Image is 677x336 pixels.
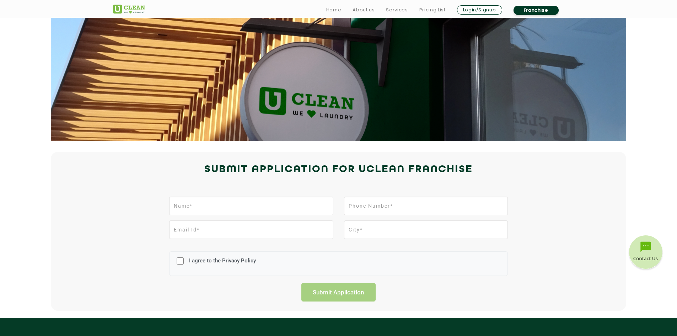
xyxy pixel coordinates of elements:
[187,257,256,271] label: I agree to the Privacy Policy
[628,235,663,271] img: contact-btn
[113,5,145,14] img: UClean Laundry and Dry Cleaning
[326,6,342,14] a: Home
[514,6,559,15] a: Franchise
[419,6,446,14] a: Pricing List
[344,197,508,215] input: Phone Number*
[457,5,502,15] a: Login/Signup
[169,197,333,215] input: Name*
[301,283,376,302] input: Submit Application
[169,220,333,239] input: Email Id*
[113,161,564,178] h2: Submit Application for UCLEAN FRANCHISE
[386,6,408,14] a: Services
[353,6,375,14] a: About us
[344,220,508,239] input: City*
